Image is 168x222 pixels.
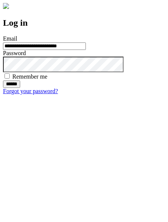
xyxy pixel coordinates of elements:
img: logo-4e3dc11c47720685a147b03b5a06dd966a58ff35d612b21f08c02c0306f2b779.png [3,3,9,9]
h2: Log in [3,18,165,28]
label: Remember me [12,73,47,80]
label: Password [3,50,26,56]
label: Email [3,35,17,42]
a: Forgot your password? [3,88,58,94]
